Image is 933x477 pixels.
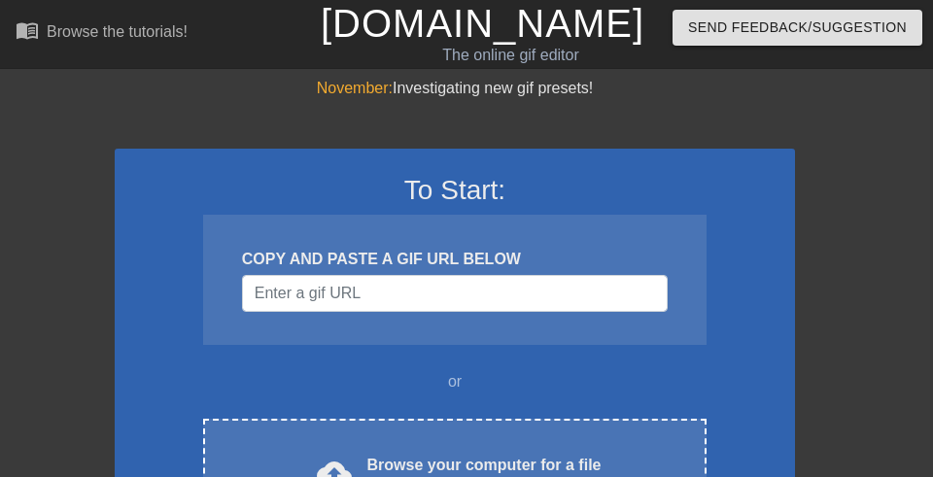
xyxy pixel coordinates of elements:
span: menu_book [16,18,39,42]
a: [DOMAIN_NAME] [321,2,644,45]
span: Send Feedback/Suggestion [688,16,907,40]
div: Investigating new gif presets! [115,77,795,100]
div: COPY AND PASTE A GIF URL BELOW [242,248,668,271]
div: Browse the tutorials! [47,23,188,40]
h3: To Start: [140,174,770,207]
span: November: [317,80,393,96]
div: The online gif editor [321,44,701,67]
button: Send Feedback/Suggestion [673,10,922,46]
a: Browse the tutorials! [16,18,188,49]
div: or [165,370,744,393]
input: Username [242,275,668,312]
